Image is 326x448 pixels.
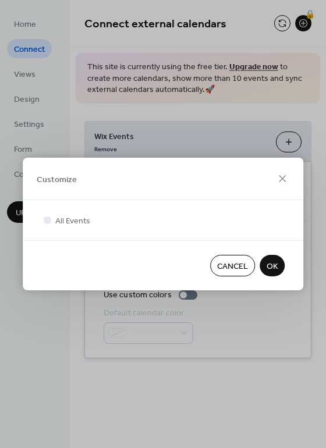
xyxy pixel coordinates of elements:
[260,255,285,276] button: OK
[37,173,77,186] span: Customize
[210,255,255,276] button: Cancel
[267,261,278,273] span: OK
[55,215,90,227] span: All Events
[217,261,248,273] span: Cancel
